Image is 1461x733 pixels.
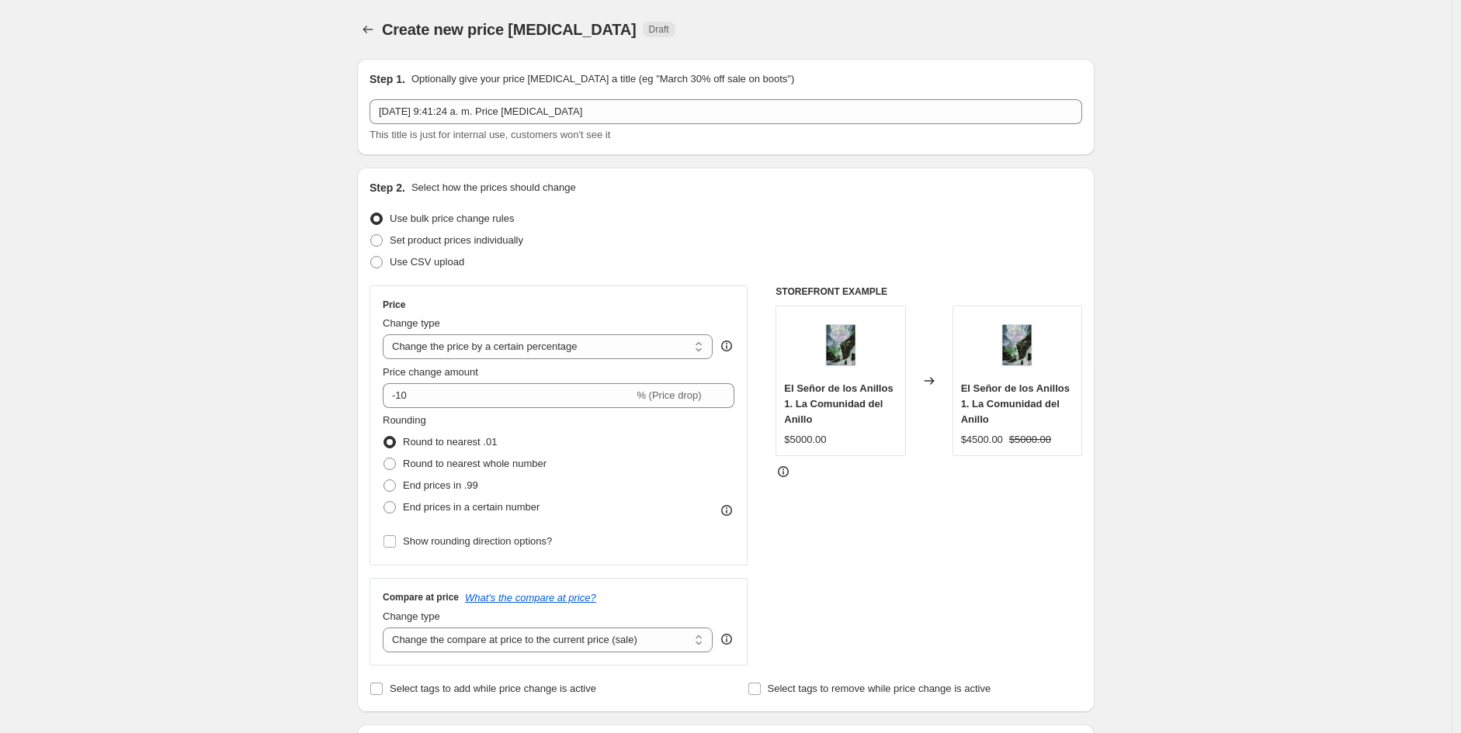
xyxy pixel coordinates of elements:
span: Create new price [MEDICAL_DATA] [382,21,637,38]
h2: Step 1. [370,71,405,87]
span: Select tags to remove while price change is active [768,683,991,694]
span: Price change amount [383,366,478,378]
strike: $5000.00 [1009,432,1051,448]
span: Change type [383,610,440,622]
span: El Señor de los Anillos 1. La Comunidad del Anillo [784,382,893,425]
span: Select tags to add while price change is active [390,683,596,694]
div: help [719,338,734,354]
span: Use CSV upload [390,256,464,268]
span: Draft [649,23,669,36]
span: Rounding [383,414,426,426]
input: 30% off holiday sale [370,99,1082,124]
span: End prices in .99 [403,479,478,491]
span: End prices in a certain number [403,501,540,513]
p: Select how the prices should change [411,180,576,195]
span: Show rounding direction options? [403,535,552,547]
img: Libro-2_80x.jpg [986,314,1048,376]
span: Use bulk price change rules [390,213,514,224]
div: $4500.00 [961,432,1003,448]
h3: Compare at price [383,591,459,603]
span: Round to nearest whole number [403,458,547,469]
h6: STOREFRONT EXAMPLE [776,285,1082,298]
span: Set product prices individually [390,234,523,246]
span: Round to nearest .01 [403,436,497,448]
p: Optionally give your price [MEDICAL_DATA] a title (eg "March 30% off sale on boots") [411,71,794,87]
img: Libro-2_80x.jpg [810,314,872,376]
h3: Price [383,299,405,311]
span: El Señor de los Anillos 1. La Comunidad del Anillo [961,382,1070,425]
button: What's the compare at price? [465,592,596,603]
h2: Step 2. [370,180,405,195]
input: -15 [383,383,633,408]
span: This title is just for internal use, customers won't see it [370,129,610,140]
span: % (Price drop) [637,389,701,401]
div: $5000.00 [784,432,826,448]
span: Change type [383,317,440,329]
div: help [719,631,734,647]
button: Price change jobs [357,19,379,40]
